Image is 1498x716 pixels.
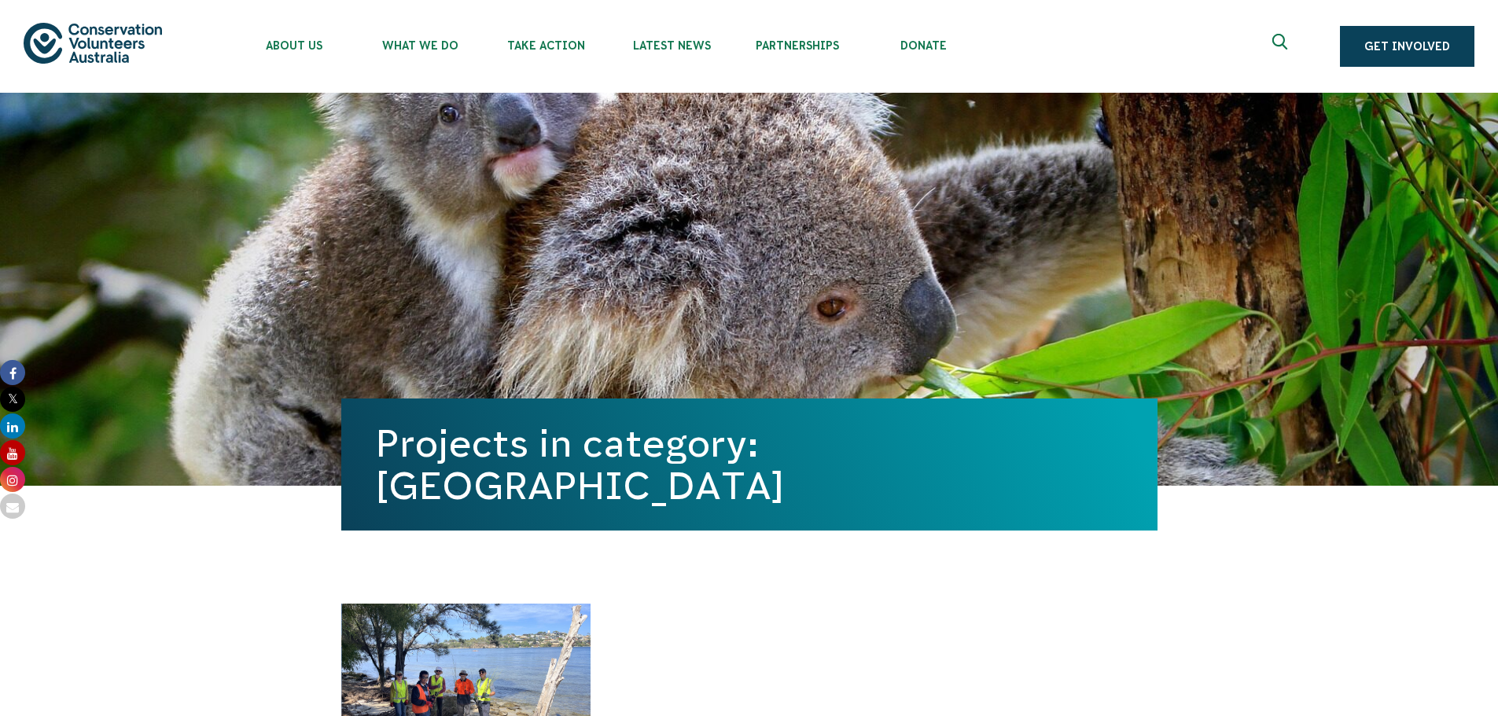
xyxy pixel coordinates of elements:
span: Expand search box [1272,34,1292,59]
span: Partnerships [734,39,860,52]
span: What We Do [357,39,483,52]
span: Take Action [483,39,609,52]
button: Expand search box Close search box [1263,28,1301,65]
h1: Projects in category: [GEOGRAPHIC_DATA] [376,422,1123,507]
a: Get Involved [1340,26,1474,67]
span: About Us [231,39,357,52]
img: logo.svg [24,23,162,63]
span: Latest News [609,39,734,52]
span: Donate [860,39,986,52]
